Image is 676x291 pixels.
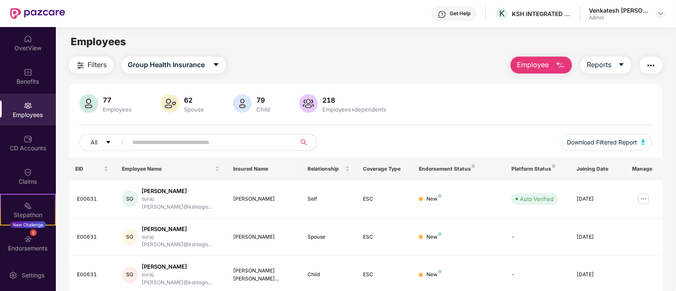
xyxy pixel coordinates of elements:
span: caret-down [213,61,220,69]
div: Child [308,271,350,279]
img: svg+xml;base64,PHN2ZyB4bWxucz0iaHR0cDovL3d3dy53My5vcmcvMjAwMC9zdmciIHhtbG5zOnhsaW5rPSJodHRwOi8vd3... [233,94,252,113]
button: Reportscaret-down [580,57,631,73]
span: Relationship [308,166,343,172]
button: Employee [511,57,572,73]
th: Coverage Type [357,158,412,180]
img: svg+xml;base64,PHN2ZyB4bWxucz0iaHR0cDovL3d3dy53My5vcmcvMjAwMC9zdmciIHhtbG5zOnhsaW5rPSJodHRwOi8vd3... [641,139,646,144]
img: svg+xml;base64,PHN2ZyBpZD0iRW5kb3JzZW1lbnRzIiB4bWxucz0iaHR0cDovL3d3dy53My5vcmcvMjAwMC9zdmciIHdpZH... [24,235,32,243]
img: svg+xml;base64,PHN2ZyBpZD0iQ0RfQWNjb3VudHMiIGRhdGEtbmFtZT0iQ0QgQWNjb3VudHMiIHhtbG5zPSJodHRwOi8vd3... [24,135,32,143]
div: suraj.[PERSON_NAME]@kshlogis... [142,233,220,249]
span: Employee Name [122,166,213,172]
div: [PERSON_NAME] [PERSON_NAME]... [233,267,294,283]
div: Spouse [183,106,206,113]
img: svg+xml;base64,PHN2ZyB4bWxucz0iaHR0cDovL3d3dy53My5vcmcvMjAwMC9zdmciIHdpZHRoPSIyNCIgaGVpZ2h0PSIyNC... [646,60,656,71]
img: svg+xml;base64,PHN2ZyB4bWxucz0iaHR0cDovL3d3dy53My5vcmcvMjAwMC9zdmciIHdpZHRoPSIyNCIgaGVpZ2h0PSIyNC... [75,60,85,71]
img: svg+xml;base64,PHN2ZyBpZD0iSGVscC0zMngzMiIgeG1sbnM9Imh0dHA6Ly93d3cudzMub3JnLzIwMDAvc3ZnIiB3aWR0aD... [438,10,446,19]
div: Self [308,195,350,203]
div: [DATE] [577,233,619,241]
span: All [91,138,98,147]
span: Reports [587,60,611,70]
div: Spouse [308,233,350,241]
span: Employees [71,35,126,48]
img: svg+xml;base64,PHN2ZyBpZD0iU2V0dGluZy0yMHgyMCIgeG1sbnM9Imh0dHA6Ly93d3cudzMub3JnLzIwMDAvc3ZnIiB3aW... [9,271,17,280]
div: Child [255,106,272,113]
div: suraj.[PERSON_NAME]@kshlogis... [142,271,220,287]
img: svg+xml;base64,PHN2ZyB4bWxucz0iaHR0cDovL3d3dy53My5vcmcvMjAwMC9zdmciIHdpZHRoPSI4IiBoZWlnaHQ9IjgiIH... [438,270,442,273]
div: Endorsement Status [419,166,498,172]
span: search [296,139,312,146]
div: [PERSON_NAME] [233,233,294,241]
img: svg+xml;base64,PHN2ZyB4bWxucz0iaHR0cDovL3d3dy53My5vcmcvMjAwMC9zdmciIHhtbG5zOnhsaW5rPSJodHRwOi8vd3... [161,94,179,113]
div: Employees [102,106,134,113]
div: 62 [183,96,206,104]
img: svg+xml;base64,PHN2ZyB4bWxucz0iaHR0cDovL3d3dy53My5vcmcvMjAwMC9zdmciIHdpZHRoPSI4IiBoZWlnaHQ9IjgiIH... [472,164,475,168]
img: svg+xml;base64,PHN2ZyBpZD0iRW1wbG95ZWVzIiB4bWxucz0iaHR0cDovL3d3dy53My5vcmcvMjAwMC9zdmciIHdpZHRoPS... [24,101,32,110]
div: E00631 [77,195,109,203]
img: svg+xml;base64,PHN2ZyBpZD0iRHJvcGRvd24tMzJ4MzIiIHhtbG5zPSJodHRwOi8vd3d3LnczLm9yZy8yMDAwL3N2ZyIgd2... [657,10,664,17]
span: Filters [88,60,107,70]
div: Get Help [450,10,470,17]
div: suraj.[PERSON_NAME]@kshlogis... [142,195,220,211]
th: Insured Name [226,158,300,180]
div: [PERSON_NAME] [142,263,220,271]
div: ESC [363,271,406,279]
div: Stepathon [1,211,55,219]
img: svg+xml;base64,PHN2ZyB4bWxucz0iaHR0cDovL3d3dy53My5vcmcvMjAwMC9zdmciIHdpZHRoPSI4IiBoZWlnaHQ9IjgiIH... [552,164,555,168]
span: Download Filtered Report [567,138,637,147]
img: svg+xml;base64,PHN2ZyB4bWxucz0iaHR0cDovL3d3dy53My5vcmcvMjAwMC9zdmciIHdpZHRoPSI4IiBoZWlnaHQ9IjgiIH... [438,232,442,236]
div: [PERSON_NAME] [142,225,220,233]
img: svg+xml;base64,PHN2ZyBpZD0iQ2xhaW0iIHhtbG5zPSJodHRwOi8vd3d3LnczLm9yZy8yMDAwL3N2ZyIgd2lkdGg9IjIwIi... [24,168,32,177]
img: svg+xml;base64,PHN2ZyB4bWxucz0iaHR0cDovL3d3dy53My5vcmcvMjAwMC9zdmciIHdpZHRoPSIyMSIgaGVpZ2h0PSIyMC... [24,201,32,210]
div: KSH INTEGRATED LOGISTICS PRIVATE LIMITED [512,10,571,18]
div: New [426,195,442,203]
button: Allcaret-down [80,134,131,151]
img: manageButton [637,192,650,206]
div: ESC [363,195,406,203]
div: Auto Verified [520,195,554,203]
th: Joining Date [570,158,626,180]
div: [DATE] [577,271,619,279]
img: svg+xml;base64,PHN2ZyBpZD0iQmVuZWZpdHMiIHhtbG5zPSJodHRwOi8vd3d3LnczLm9yZy8yMDAwL3N2ZyIgd2lkdGg9Ij... [24,68,32,76]
div: E00631 [77,233,109,241]
img: New Pazcare Logo [10,8,65,19]
img: svg+xml;base64,PHN2ZyB4bWxucz0iaHR0cDovL3d3dy53My5vcmcvMjAwMC9zdmciIHdpZHRoPSI4IiBoZWlnaHQ9IjgiIH... [438,194,442,198]
div: New [426,271,442,279]
th: Relationship [301,158,357,180]
div: Employees+dependents [321,106,388,113]
div: Platform Status [511,166,563,172]
div: 79 [255,96,272,104]
img: svg+xml;base64,PHN2ZyBpZD0iSG9tZSIgeG1sbnM9Imh0dHA6Ly93d3cudzMub3JnLzIwMDAvc3ZnIiB3aWR0aD0iMjAiIG... [24,35,32,43]
button: Download Filtered Report [560,134,652,151]
div: [DATE] [577,195,619,203]
div: 77 [102,96,134,104]
span: Employee [517,60,549,70]
div: Settings [19,271,47,280]
img: svg+xml;base64,PHN2ZyB4bWxucz0iaHR0cDovL3d3dy53My5vcmcvMjAwMC9zdmciIHhtbG5zOnhsaW5rPSJodHRwOi8vd3... [555,60,566,71]
span: caret-down [618,61,625,69]
button: Filters [69,57,113,73]
th: Employee Name [115,158,226,180]
th: Manage [626,158,663,180]
td: - [505,218,570,256]
img: svg+xml;base64,PHN2ZyB4bWxucz0iaHR0cDovL3d3dy53My5vcmcvMjAwMC9zdmciIHhtbG5zOnhsaW5rPSJodHRwOi8vd3... [80,94,98,113]
span: EID [76,166,102,172]
span: caret-down [105,139,111,146]
div: [PERSON_NAME] [142,187,220,195]
div: E00631 [77,271,109,279]
div: Admin [589,14,648,21]
th: EID [69,158,115,180]
span: Group Health Insurance [128,60,205,70]
div: ESC [363,233,406,241]
div: New Challenge [10,221,46,228]
span: K [499,8,505,19]
div: SG [122,228,137,245]
button: search [296,134,317,151]
div: New [426,233,442,241]
div: [PERSON_NAME] [233,195,294,203]
div: SG [122,190,137,207]
div: 218 [321,96,388,104]
div: Venkatesh [PERSON_NAME] [589,6,648,14]
div: 5 [30,229,37,236]
button: Group Health Insurancecaret-down [122,57,226,73]
div: SG [122,267,137,283]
